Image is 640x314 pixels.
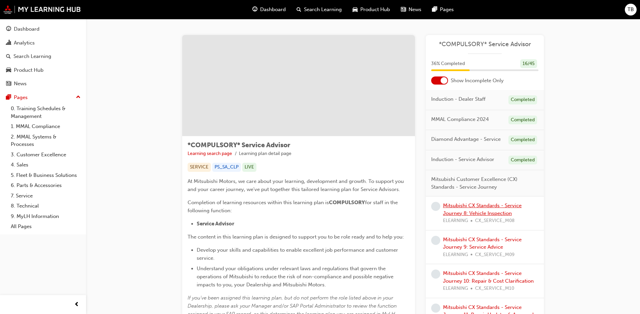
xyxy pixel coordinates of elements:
a: Mitsubishi CX Standards - Service Journey 9: Service Advice [443,237,522,250]
span: news-icon [6,81,11,87]
a: 0. Training Schedules & Management [8,103,83,121]
a: news-iconNews [395,3,427,17]
a: 4. Sales [8,160,83,170]
span: *COMPULSORY* Service Advisor [188,141,290,149]
div: Search Learning [13,53,51,60]
span: Service Advisor [197,221,234,227]
span: Induction - Dealer Staff [431,95,485,103]
a: 3. Customer Excellence [8,150,83,160]
span: CX_SERVICE_M08 [475,217,514,225]
span: learningRecordVerb_NONE-icon [431,304,440,313]
a: guage-iconDashboard [247,3,291,17]
div: Product Hub [14,66,44,74]
span: TB [628,6,634,13]
span: pages-icon [432,5,437,14]
div: Analytics [14,39,35,47]
span: learningRecordVerb_NONE-icon [431,236,440,245]
div: SERVICE [188,163,211,172]
a: 9. MyLH Information [8,211,83,222]
span: Diamond Advantage - Service [431,135,501,143]
span: Mitsubishi Customer Excellence (CX) Standards - Service Journey [431,176,533,191]
span: search-icon [6,54,11,60]
a: 1. MMAL Compliance [8,121,83,132]
a: 8. Technical [8,201,83,211]
button: DashboardAnalyticsSearch LearningProduct HubNews [3,22,83,91]
span: car-icon [6,67,11,73]
span: The content in this learning plan is designed to support you to be role ready and to help you: [188,234,404,240]
a: car-iconProduct Hub [347,3,395,17]
div: PS_SA_CLP [212,163,241,172]
span: CX_SERVICE_M10 [475,285,514,292]
span: COMPULSORY [329,199,365,206]
span: MMAL Compliance 2024 [431,116,489,123]
a: Mitsubishi CX Standards - Service Journey 10: Repair & Cost Clarification [443,270,534,284]
span: Product Hub [360,6,390,13]
div: Completed [508,135,537,145]
a: Product Hub [3,64,83,76]
a: All Pages [8,221,83,232]
span: At Mitsubishi Motors, we care about your learning, development and growth. To support you and you... [188,178,405,192]
span: Dashboard [260,6,286,13]
div: Completed [508,156,537,165]
a: Dashboard [3,23,83,35]
span: Search Learning [304,6,342,13]
div: News [14,80,27,88]
img: mmal [3,5,81,14]
button: TB [625,4,637,15]
span: car-icon [353,5,358,14]
div: Completed [508,116,537,125]
span: 36 % Completed [431,60,465,68]
span: chart-icon [6,40,11,46]
span: prev-icon [74,301,79,309]
div: 16 / 45 [520,59,537,68]
span: News [409,6,421,13]
a: search-iconSearch Learning [291,3,347,17]
a: Learning search page [188,151,232,156]
span: guage-icon [6,26,11,32]
span: news-icon [401,5,406,14]
a: 2. MMAL Systems & Processes [8,132,83,150]
span: search-icon [297,5,301,14]
span: Develop your skills and capabilities to enable excellent job performance and customer service. [197,247,399,261]
span: learningRecordVerb_NONE-icon [431,202,440,211]
div: Dashboard [14,25,39,33]
span: Pages [440,6,454,13]
a: Mitsubishi CX Standards - Service Journey 8: Vehicle Inspection [443,202,522,216]
a: 7. Service [8,191,83,201]
button: Pages [3,91,83,104]
div: Pages [14,94,28,101]
a: *COMPULSORY* Service Advisor [431,40,538,48]
div: Completed [508,95,537,104]
span: pages-icon [6,95,11,101]
a: 5. Fleet & Business Solutions [8,170,83,181]
a: Analytics [3,37,83,49]
span: Show Incomplete Only [451,77,504,85]
a: pages-iconPages [427,3,459,17]
span: learningRecordVerb_NONE-icon [431,270,440,279]
span: Induction - Service Advisor [431,156,494,163]
span: Completion of learning resources within this learning plan is [188,199,329,206]
div: LIVE [242,163,256,172]
span: guage-icon [252,5,257,14]
span: CX_SERVICE_M09 [475,251,514,259]
span: ELEARNING [443,251,468,259]
span: up-icon [76,93,81,102]
span: ELEARNING [443,217,468,225]
a: Search Learning [3,50,83,63]
span: for staff in the following function: [188,199,399,214]
span: ELEARNING [443,285,468,292]
span: Understand your obligations under relevant laws and regulations that govern the operations of Mit... [197,265,395,288]
a: 6. Parts & Accessories [8,180,83,191]
li: Learning plan detail page [239,150,291,158]
a: News [3,77,83,90]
